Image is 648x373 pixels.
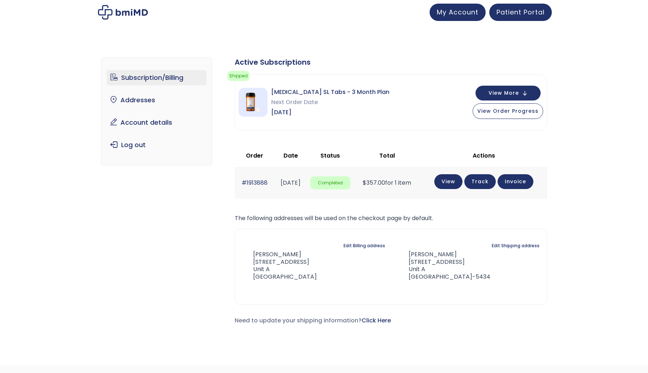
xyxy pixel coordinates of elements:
[362,316,391,325] a: Click Here
[242,251,317,281] address: [PERSON_NAME] [STREET_ADDRESS] Unit A [GEOGRAPHIC_DATA]
[363,179,366,187] span: $
[354,167,421,198] td: for 1 item
[498,174,533,189] a: Invoice
[239,88,268,117] img: Sermorelin SL Tabs - 3 Month Plan
[98,5,148,20] img: My account
[235,316,391,325] span: Need to update your shipping information?
[227,71,250,81] span: Shipped
[496,8,545,17] span: Patient Portal
[344,241,385,251] a: Edit Billing address
[271,107,389,117] span: [DATE]
[107,137,207,153] a: Log out
[489,4,552,21] a: Patient Portal
[107,93,207,108] a: Addresses
[473,151,495,160] span: Actions
[430,4,486,21] a: My Account
[476,86,541,100] button: View More
[281,179,300,187] time: [DATE]
[473,103,543,119] button: View Order Progress
[363,179,385,187] span: 357.00
[437,8,478,17] span: My Account
[397,251,490,281] address: [PERSON_NAME] [STREET_ADDRESS] Unit A [GEOGRAPHIC_DATA]-5434
[271,87,389,97] span: [MEDICAL_DATA] SL Tabs - 3 Month Plan
[107,70,207,85] a: Subscription/Billing
[107,115,207,130] a: Account details
[246,151,263,160] span: Order
[320,151,340,160] span: Status
[434,174,462,189] a: View
[242,179,268,187] a: #1913888
[477,107,538,115] span: View Order Progress
[310,176,350,190] span: Completed
[464,174,496,189] a: Track
[492,241,540,251] a: Edit Shipping address
[283,151,298,160] span: Date
[235,57,547,67] div: Active Subscriptions
[101,57,213,166] nav: Account pages
[489,91,519,95] span: View More
[271,97,389,107] span: Next Order Date
[379,151,395,160] span: Total
[235,213,547,223] p: The following addresses will be used on the checkout page by default.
